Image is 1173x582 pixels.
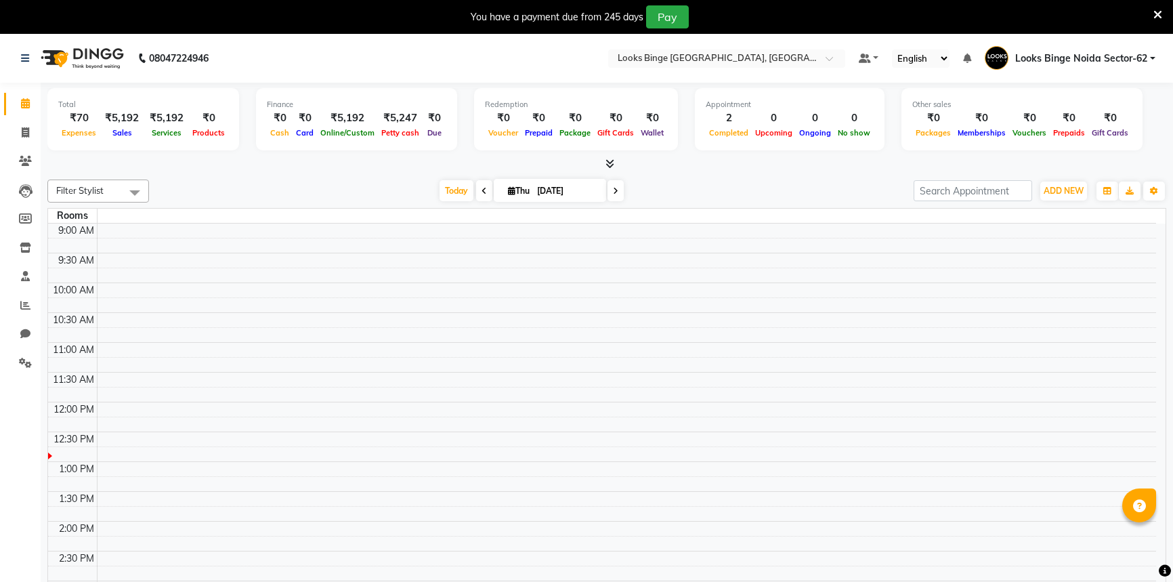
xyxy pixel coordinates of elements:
b: 08047224946 [149,39,209,77]
div: 0 [834,110,874,126]
div: ₹0 [485,110,521,126]
span: Package [556,128,594,138]
div: 1:00 PM [56,462,97,476]
span: Prepaid [521,128,556,138]
iframe: chat widget [1116,528,1159,568]
div: 9:00 AM [56,224,97,238]
span: Services [148,128,185,138]
span: Today [440,180,473,201]
span: Gift Cards [1088,128,1132,138]
span: Cash [267,128,293,138]
span: No show [834,128,874,138]
div: Finance [267,99,446,110]
span: Petty cash [378,128,423,138]
span: Sales [109,128,135,138]
div: ₹0 [267,110,293,126]
div: 11:00 AM [50,343,97,357]
div: 10:30 AM [50,313,97,327]
input: 2025-09-04 [533,181,601,201]
div: ₹0 [423,110,446,126]
div: 2 [706,110,752,126]
span: Packages [912,128,954,138]
div: ₹5,192 [144,110,189,126]
div: ₹70 [58,110,100,126]
span: Upcoming [752,128,796,138]
span: Gift Cards [594,128,637,138]
span: Filter Stylist [56,185,104,196]
span: Ongoing [796,128,834,138]
div: You have a payment due from 245 days [471,10,643,24]
div: ₹0 [1088,110,1132,126]
div: ₹0 [1050,110,1088,126]
div: ₹0 [954,110,1009,126]
div: 1:30 PM [56,492,97,506]
span: Wallet [637,128,667,138]
div: ₹0 [521,110,556,126]
span: Expenses [58,128,100,138]
div: Total [58,99,228,110]
div: ₹0 [637,110,667,126]
div: 0 [796,110,834,126]
span: Vouchers [1009,128,1050,138]
button: Pay [646,5,689,28]
input: Search Appointment [914,180,1032,201]
span: Card [293,128,317,138]
span: Looks Binge Noida Sector-62 [1015,51,1147,66]
span: Prepaids [1050,128,1088,138]
div: 12:30 PM [51,432,97,446]
div: ₹0 [1009,110,1050,126]
span: Due [424,128,445,138]
div: ₹5,192 [317,110,378,126]
div: 0 [752,110,796,126]
div: 2:30 PM [56,552,97,566]
div: 12:00 PM [51,402,97,417]
div: Rooms [48,209,97,223]
span: ADD NEW [1044,186,1084,196]
div: ₹5,247 [378,110,423,126]
div: ₹5,192 [100,110,144,126]
span: Online/Custom [317,128,378,138]
div: Other sales [912,99,1132,110]
div: ₹0 [556,110,594,126]
button: ADD NEW [1040,182,1087,201]
div: 9:30 AM [56,253,97,268]
span: Memberships [954,128,1009,138]
span: Completed [706,128,752,138]
div: 2:00 PM [56,522,97,536]
div: Appointment [706,99,874,110]
div: ₹0 [189,110,228,126]
span: Products [189,128,228,138]
span: Voucher [485,128,521,138]
div: 11:30 AM [50,373,97,387]
div: ₹0 [912,110,954,126]
div: Redemption [485,99,667,110]
div: 10:00 AM [50,283,97,297]
img: Looks Binge Noida Sector-62 [985,46,1008,70]
div: ₹0 [293,110,317,126]
img: logo [35,39,127,77]
div: ₹0 [594,110,637,126]
span: Thu [505,186,533,196]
